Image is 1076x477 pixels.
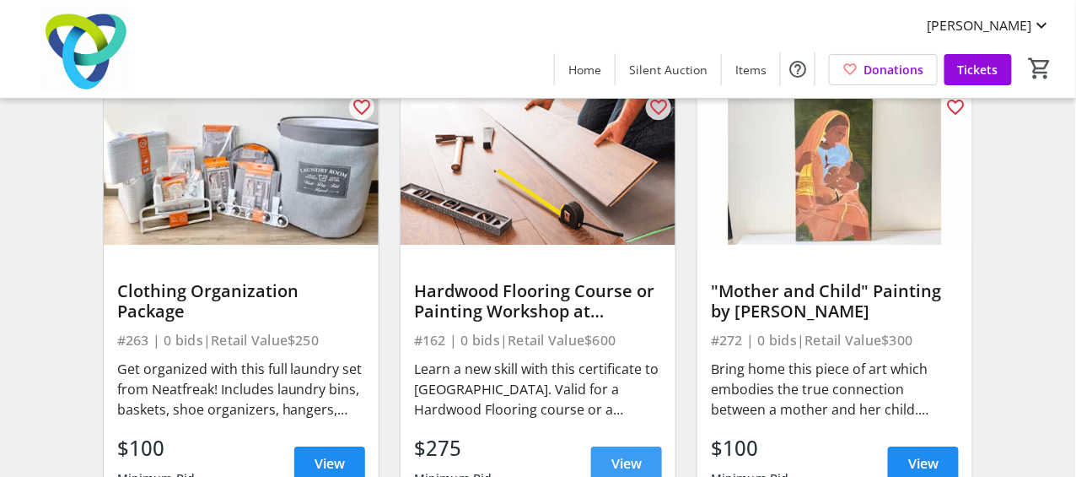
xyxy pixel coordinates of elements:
[648,97,669,117] mat-icon: favorite_outline
[711,328,959,352] div: #272 | 0 bids | Retail Value $300
[908,453,939,474] span: View
[117,281,365,322] div: Clothing Organization Package
[735,61,767,79] span: Items
[864,61,924,79] span: Donations
[958,61,998,79] span: Tickets
[722,54,780,85] a: Items
[945,97,966,117] mat-icon: favorite_outline
[711,359,959,420] div: Bring home this piece of art which embodies the true connection between a mother and her child. [...
[944,54,1012,85] a: Tickets
[401,90,675,245] img: Hardwood Flooring Course or Painting Workshop at Kensington Trades College
[711,433,789,463] div: $100
[10,7,160,91] img: Trillium Health Partners Foundation's Logo
[117,433,196,463] div: $100
[616,54,721,85] a: Silent Auction
[315,453,345,474] span: View
[1025,53,1056,84] button: Cart
[568,61,601,79] span: Home
[117,328,365,352] div: #263 | 0 bids | Retail Value $250
[697,90,972,245] img: "Mother and Child" Painting by Shukla Kapoor
[914,12,1066,39] button: [PERSON_NAME]
[414,281,662,322] div: Hardwood Flooring Course or Painting Workshop at [GEOGRAPHIC_DATA]
[414,328,662,352] div: #162 | 0 bids | Retail Value $600
[781,52,815,86] button: Help
[414,433,492,463] div: $275
[711,281,959,322] div: "Mother and Child" Painting by [PERSON_NAME]
[117,359,365,420] div: Get organized with this full laundry set from Neatfreak! Includes laundry bins, baskets, shoe org...
[104,90,379,245] img: Clothing Organization Package
[611,453,642,474] span: View
[555,54,615,85] a: Home
[352,97,372,117] mat-icon: favorite_outline
[928,15,1032,35] span: [PERSON_NAME]
[629,61,707,79] span: Silent Auction
[414,359,662,420] div: Learn a new skill with this certificate to [GEOGRAPHIC_DATA]. Valid for a Hardwood Flooring cours...
[829,54,938,85] a: Donations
